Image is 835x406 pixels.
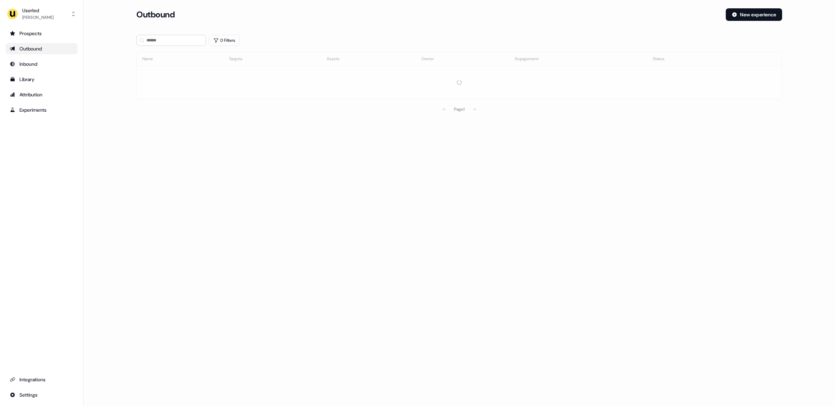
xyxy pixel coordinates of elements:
a: Go to prospects [6,28,78,39]
button: New experience [726,8,782,21]
a: Go to outbound experience [6,43,78,54]
div: Inbound [10,61,73,67]
div: Library [10,76,73,83]
div: Prospects [10,30,73,37]
a: Go to attribution [6,89,78,100]
a: Go to templates [6,74,78,85]
div: Integrations [10,376,73,383]
div: Userled [22,7,54,14]
div: Attribution [10,91,73,98]
div: [PERSON_NAME] [22,14,54,21]
a: Go to integrations [6,374,78,385]
div: Outbound [10,45,73,52]
div: Experiments [10,106,73,113]
button: Userled[PERSON_NAME] [6,6,78,22]
a: Go to experiments [6,104,78,116]
a: Go to integrations [6,389,78,400]
h3: Outbound [136,9,175,20]
div: Settings [10,391,73,398]
a: Go to Inbound [6,58,78,70]
button: 0 Filters [209,35,240,46]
